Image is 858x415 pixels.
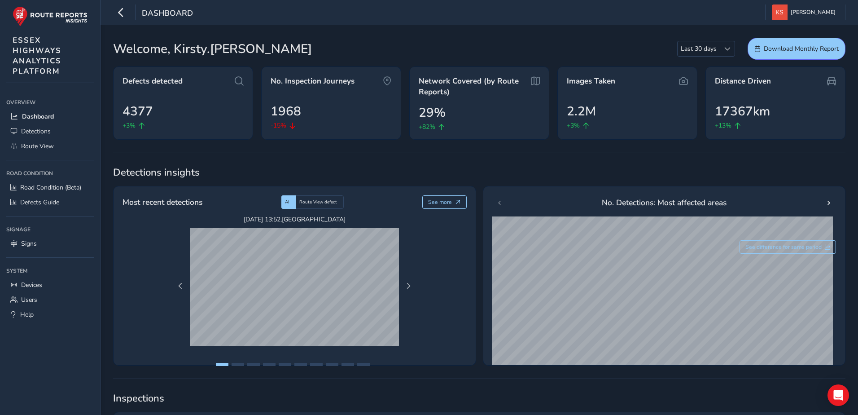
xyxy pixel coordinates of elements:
span: No. Inspection Journeys [271,76,355,87]
div: Overview [6,96,94,109]
span: Dashboard [142,8,193,20]
span: AI [285,199,289,205]
button: Page 2 [232,363,244,366]
span: +82% [419,122,435,132]
button: Page 4 [263,363,276,366]
span: Most recent detections [123,196,202,208]
span: Last 30 days [678,41,720,56]
span: Detections [21,127,51,136]
span: Users [21,296,37,304]
button: Page 6 [294,363,307,366]
button: Previous Page [174,280,187,292]
button: See more [422,195,467,209]
span: Welcome, Kirsty.[PERSON_NAME] [113,40,312,58]
span: ESSEX HIGHWAYS ANALYTICS PLATFORM [13,35,61,76]
button: Page 5 [279,363,291,366]
a: Defects Guide [6,195,94,210]
a: Users [6,292,94,307]
div: AI [281,195,296,209]
span: See difference for same period [745,243,822,251]
span: Route View defect [299,199,337,205]
button: Page 7 [310,363,323,366]
span: Signs [21,239,37,248]
a: Devices [6,278,94,292]
span: 4377 [123,102,153,121]
span: 2.2M [567,102,596,121]
div: Signage [6,223,94,236]
span: Inspections [113,392,845,405]
span: No. Detections: Most affected areas [602,197,727,208]
button: Page 10 [357,363,370,366]
span: Detections insights [113,166,845,179]
span: Road Condition (Beta) [20,183,81,192]
span: Download Monthly Report [764,44,839,53]
button: Page 1 [216,363,228,366]
button: Page 3 [247,363,260,366]
button: Page 9 [341,363,354,366]
span: Help [20,310,34,319]
span: -15% [271,121,286,130]
span: Defects detected [123,76,183,87]
button: [PERSON_NAME] [772,4,839,20]
a: Detections [6,124,94,139]
span: Devices [21,281,42,289]
a: Signs [6,236,94,251]
a: Road Condition (Beta) [6,180,94,195]
button: Download Monthly Report [748,38,845,60]
div: Road Condition [6,167,94,180]
span: Network Covered (by Route Reports) [419,76,528,97]
span: +13% [715,121,731,130]
button: Page 8 [326,363,338,366]
div: Open Intercom Messenger [827,384,849,406]
div: System [6,264,94,278]
span: +3% [123,121,136,130]
button: See difference for same period [740,240,836,254]
div: Route View defect [296,195,344,209]
a: Dashboard [6,109,94,124]
span: Images Taken [567,76,615,87]
span: [DATE] 13:52 , [GEOGRAPHIC_DATA] [190,215,399,224]
button: Next Page [402,280,415,292]
span: Distance Driven [715,76,771,87]
span: Route View [21,142,54,150]
span: [PERSON_NAME] [791,4,836,20]
span: 17367km [715,102,770,121]
a: Help [6,307,94,322]
span: 29% [419,103,446,122]
img: diamond-layout [772,4,788,20]
span: See more [428,199,452,206]
a: Route View [6,139,94,154]
span: Defects Guide [20,198,59,207]
span: Dashboard [22,112,54,121]
span: +3% [567,121,580,130]
img: rr logo [13,6,88,26]
span: 1968 [271,102,301,121]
